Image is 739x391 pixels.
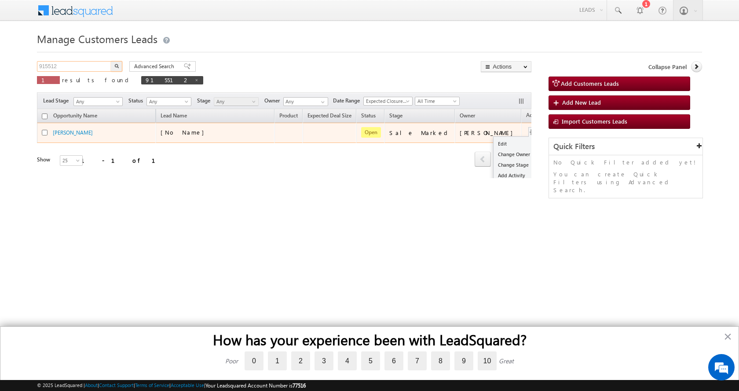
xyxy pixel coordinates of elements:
[338,351,357,370] label: 4
[316,98,327,106] a: Show All Items
[11,81,161,263] textarea: Type your message and hit 'Enter'
[43,97,72,105] span: Lead Stage
[37,381,306,390] span: © 2025 LeadSquared | | | | |
[293,382,306,389] span: 77516
[494,139,538,149] a: Edit
[460,112,475,119] span: Owner
[364,97,410,105] span: Expected Closure Date
[114,64,119,68] img: Search
[60,157,84,164] span: 25
[15,46,37,58] img: d_60004797649_company_0_60004797649
[460,129,517,137] div: [PERSON_NAME]
[431,351,450,370] label: 8
[415,97,457,105] span: All Time
[205,382,306,389] span: Your Leadsquared Account Number is
[494,170,538,181] a: Add Activity
[171,382,204,388] a: Acceptable Use
[333,97,363,105] span: Date Range
[561,80,619,87] span: Add Customers Leads
[264,97,283,105] span: Owner
[214,98,256,106] span: Any
[408,351,427,370] label: 7
[53,112,97,119] span: Opportunity Name
[357,111,380,122] a: Status
[197,97,214,105] span: Stage
[147,98,189,106] span: Any
[74,98,120,106] span: Any
[46,46,148,58] div: Chat with us now
[522,110,548,122] span: Actions
[156,111,191,122] span: Lead Name
[37,156,53,164] div: Show
[494,149,538,160] a: Change Owner
[562,99,601,106] span: Add New Lead
[41,76,55,84] span: 1
[135,382,169,388] a: Terms of Service
[553,158,698,166] p: No Quick Filter added yet!
[549,138,702,155] div: Quick Filters
[562,117,627,125] span: Import Customers Leads
[225,357,238,365] div: Poor
[315,351,333,370] label: 3
[161,128,209,136] span: [No Name]
[85,382,98,388] a: About
[389,129,451,137] div: Sale Marked
[478,351,497,370] label: 10
[481,61,531,72] button: Actions
[18,331,721,348] h2: How has your experience been with LeadSquared?
[134,62,177,70] span: Advanced Search
[499,357,514,365] div: Great
[454,351,473,370] label: 9
[144,4,165,26] div: Minimize live chat window
[553,170,698,194] p: You can create Quick Filters using Advanced Search.
[81,155,166,165] div: 1 - 1 of 1
[494,160,538,170] a: Change Stage
[291,351,310,370] label: 2
[283,97,328,106] input: Type to Search
[361,127,381,138] span: Open
[724,329,732,343] button: Close
[37,32,157,46] span: Manage Customers Leads
[146,76,190,84] span: 915512
[268,351,287,370] label: 1
[648,63,687,71] span: Collapse Panel
[361,351,380,370] label: 5
[62,76,132,84] span: results found
[99,382,134,388] a: Contact Support
[42,113,48,119] input: Check all records
[120,271,160,283] em: Start Chat
[128,97,146,105] span: Status
[384,351,403,370] label: 6
[279,112,298,119] span: Product
[307,112,351,119] span: Expected Deal Size
[53,129,93,136] a: [PERSON_NAME]
[475,152,491,167] span: prev
[245,351,263,370] label: 0
[389,112,402,119] span: Stage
